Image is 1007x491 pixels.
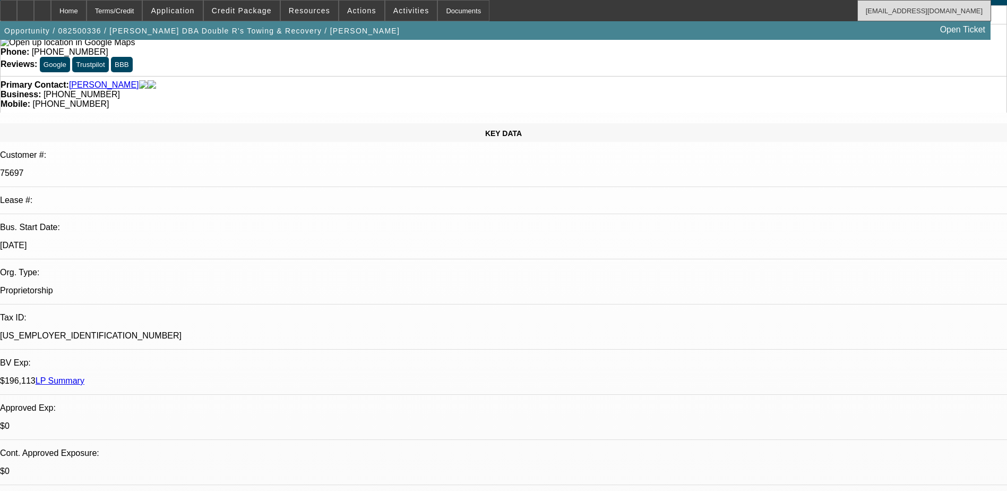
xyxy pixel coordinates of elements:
button: Trustpilot [72,57,108,72]
button: Google [40,57,70,72]
span: [PHONE_NUMBER] [44,90,120,99]
button: BBB [111,57,133,72]
button: Credit Package [204,1,280,21]
span: Resources [289,6,330,15]
span: KEY DATA [485,129,522,138]
span: Credit Package [212,6,272,15]
span: [PHONE_NUMBER] [32,47,108,56]
span: Application [151,6,194,15]
button: Actions [339,1,384,21]
button: Application [143,1,202,21]
span: Opportunity / 082500336 / [PERSON_NAME] DBA Double R's Towing & Recovery / [PERSON_NAME] [4,27,400,35]
strong: Phone: [1,47,29,56]
a: LP Summary [36,376,84,385]
strong: Mobile: [1,99,30,108]
a: Open Ticket [936,21,989,39]
span: Actions [347,6,376,15]
button: Activities [385,1,437,21]
a: View Google Maps [1,38,135,47]
img: linkedin-icon.png [148,80,156,90]
strong: Primary Contact: [1,80,69,90]
button: Resources [281,1,338,21]
strong: Reviews: [1,60,37,69]
span: Activities [393,6,429,15]
img: facebook-icon.png [139,80,148,90]
strong: Business: [1,90,41,99]
span: [PHONE_NUMBER] [32,99,109,108]
a: [PERSON_NAME] [69,80,139,90]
